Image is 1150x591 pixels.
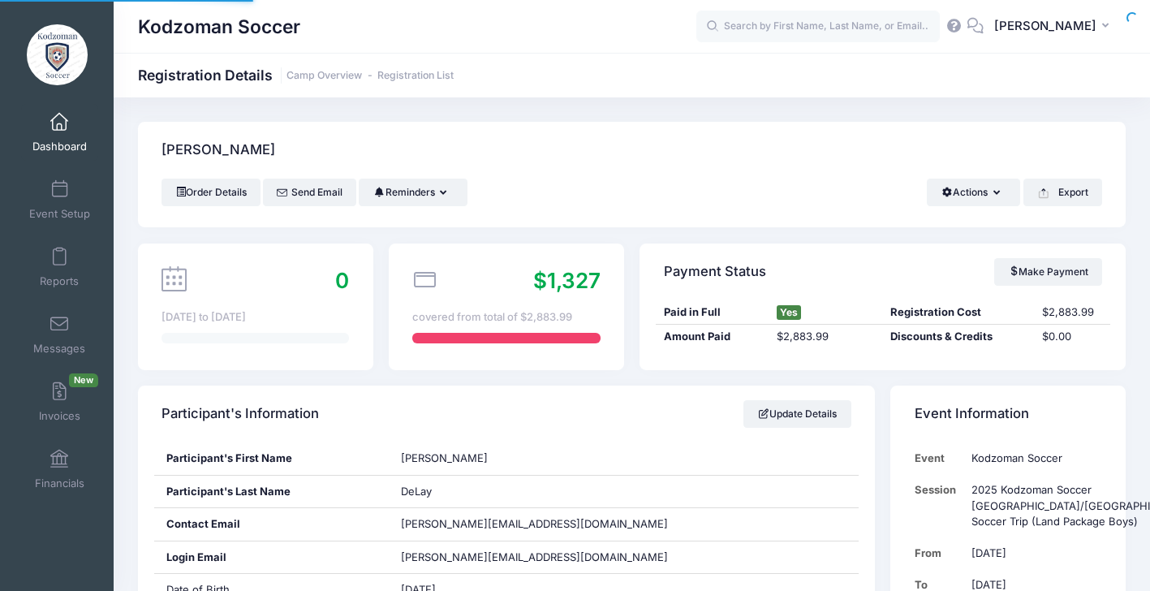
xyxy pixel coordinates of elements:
[401,485,432,498] span: DeLay
[696,11,940,43] input: Search by First Name, Last Name, or Email...
[35,477,84,490] span: Financials
[162,309,349,326] div: [DATE] to [DATE]
[21,373,98,430] a: InvoicesNew
[656,304,769,321] div: Paid in Full
[412,309,600,326] div: covered from total of $2,883.99
[69,373,98,387] span: New
[263,179,356,206] a: Send Email
[915,391,1029,438] h4: Event Information
[32,140,87,153] span: Dashboard
[401,550,668,566] span: [PERSON_NAME][EMAIL_ADDRESS][DOMAIN_NAME]
[21,441,98,498] a: Financials
[40,274,79,288] span: Reports
[154,476,390,508] div: Participant's Last Name
[656,329,769,345] div: Amount Paid
[927,179,1020,206] button: Actions
[359,179,467,206] button: Reminders
[915,537,964,569] td: From
[994,258,1102,286] a: Make Payment
[29,207,90,221] span: Event Setup
[21,239,98,295] a: Reports
[1023,179,1102,206] button: Export
[401,451,488,464] span: [PERSON_NAME]
[27,24,88,85] img: Kodzoman Soccer
[769,329,883,345] div: $2,883.99
[162,127,275,174] h4: [PERSON_NAME]
[1034,329,1109,345] div: $0.00
[883,329,1035,345] div: Discounts & Credits
[21,306,98,363] a: Messages
[883,304,1035,321] div: Registration Cost
[994,17,1096,35] span: [PERSON_NAME]
[1034,304,1109,321] div: $2,883.99
[21,104,98,161] a: Dashboard
[21,171,98,228] a: Event Setup
[138,8,300,45] h1: Kodzoman Soccer
[401,517,668,530] span: [PERSON_NAME][EMAIL_ADDRESS][DOMAIN_NAME]
[138,67,454,84] h1: Registration Details
[984,8,1126,45] button: [PERSON_NAME]
[162,179,261,206] a: Order Details
[33,342,85,356] span: Messages
[743,400,851,428] a: Update Details
[777,305,801,320] span: Yes
[154,442,390,475] div: Participant's First Name
[335,268,349,293] span: 0
[915,442,964,474] td: Event
[154,541,390,574] div: Login Email
[154,508,390,541] div: Contact Email
[162,391,319,438] h4: Participant's Information
[664,248,766,295] h4: Payment Status
[286,70,362,82] a: Camp Overview
[39,409,80,423] span: Invoices
[377,70,454,82] a: Registration List
[533,268,601,293] span: $1,327
[915,474,964,537] td: Session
